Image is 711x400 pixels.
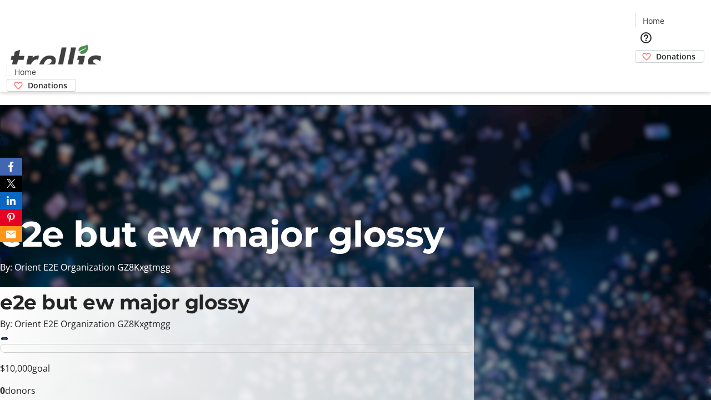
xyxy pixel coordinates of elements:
[635,50,704,63] a: Donations
[7,66,43,78] a: Home
[656,51,695,62] span: Donations
[28,79,67,91] span: Donations
[7,79,76,92] a: Donations
[635,15,671,27] a: Home
[635,63,657,85] button: Cart
[643,15,664,27] span: Home
[14,66,36,78] span: Home
[7,32,106,88] img: Orient E2E Organization GZ8Kxgtmgg's Logo
[635,27,657,49] button: Help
